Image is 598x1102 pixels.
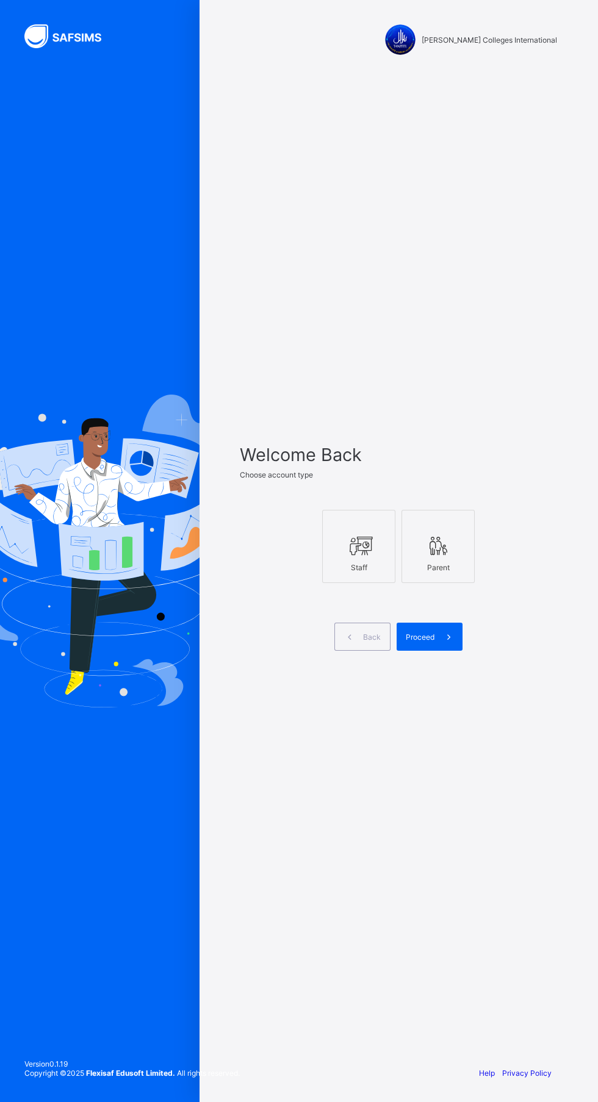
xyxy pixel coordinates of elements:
[240,444,557,465] span: Welcome Back
[502,1068,552,1078] a: Privacy Policy
[24,24,116,48] img: SAFSIMS Logo
[24,1059,240,1068] span: Version 0.1.19
[479,1068,495,1078] a: Help
[363,632,381,642] span: Back
[24,1068,240,1078] span: Copyright © 2025 All rights reserved.
[422,35,557,45] span: [PERSON_NAME] Colleges International
[329,557,389,578] div: Staff
[86,1068,175,1078] strong: Flexisaf Edusoft Limited.
[406,632,434,642] span: Proceed
[408,557,468,578] div: Parent
[240,470,313,479] span: Choose account type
